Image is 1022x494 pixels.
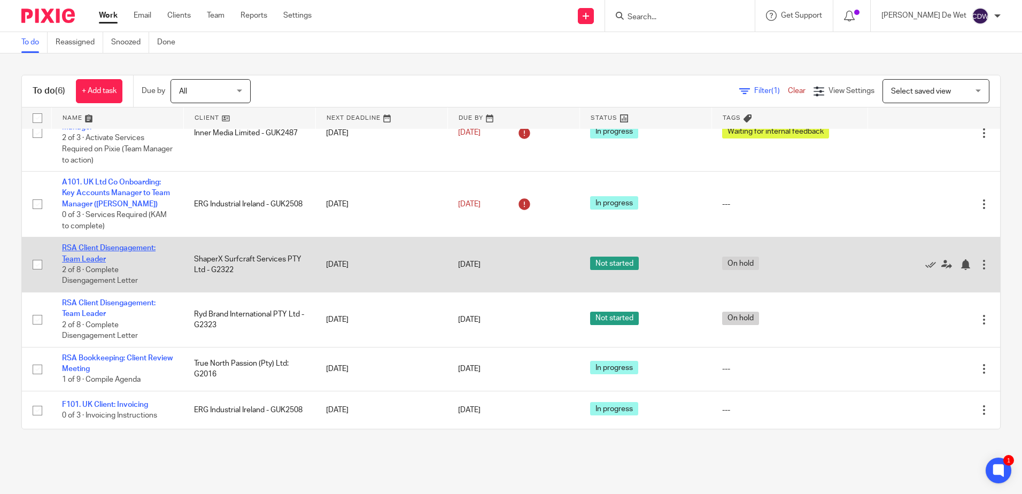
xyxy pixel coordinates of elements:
span: 0 of 3 · Invoicing Instructions [62,412,157,419]
h1: To do [33,86,65,97]
td: True North Passion (Pty) Ltd: G2016 [183,347,315,391]
span: On hold [722,312,759,325]
span: On hold [722,257,759,270]
td: [DATE] [315,391,447,429]
span: 2 of 8 · Complete Disengagement Letter [62,266,138,285]
span: Filter [754,87,788,95]
span: Select saved view [891,88,951,95]
span: In progress [590,125,638,138]
input: Search [626,13,723,22]
a: Email [134,10,151,21]
td: ERG Industrial Ireland - GUK2508 [183,391,315,429]
span: Not started [590,257,639,270]
a: Clients [167,10,191,21]
img: svg%3E [972,7,989,25]
a: A101. UK Ltd Co Onboarding: Key Accounts Manager to Team Manager ([PERSON_NAME]) [62,179,170,208]
span: All [179,88,187,95]
div: --- [722,405,857,415]
div: --- [722,364,857,374]
a: RSA Client Disengagement: Team Leader [62,299,156,318]
p: [PERSON_NAME] De Wet [881,10,966,21]
td: [DATE] [315,292,447,348]
img: Pixie [21,9,75,23]
span: In progress [590,402,638,415]
a: Work [99,10,118,21]
a: F101. UK Client: Invoicing [62,401,148,408]
span: Not started [590,312,639,325]
span: Get Support [781,12,822,19]
span: [DATE] [458,129,481,137]
a: RSA Client Disengagement: Team Leader [62,244,156,263]
td: [DATE] [315,237,447,292]
span: 2 of 3 · Activate Services Required on Pixie (Team Manager to action) [62,135,173,164]
span: 0 of 3 · Services Required (KAM to complete) [62,211,167,230]
span: View Settings [829,87,874,95]
span: (1) [771,87,780,95]
td: Inner Media Limited - GUK2487 [183,95,315,172]
div: 1 [1003,455,1014,466]
a: Snoozed [111,32,149,53]
div: --- [722,199,857,210]
a: To do [21,32,48,53]
a: Reassigned [56,32,103,53]
a: Settings [283,10,312,21]
td: [DATE] [315,172,447,237]
a: Team [207,10,224,21]
span: 1 of 9 · Compile Agenda [62,376,141,384]
span: [DATE] [458,200,481,208]
span: [DATE] [458,406,481,414]
a: Mark as done [925,259,941,270]
span: In progress [590,196,638,210]
td: ShaperX Surfcraft Services PTY Ltd - G2322 [183,237,315,292]
span: In progress [590,361,638,374]
span: [DATE] [458,316,481,323]
span: (6) [55,87,65,95]
span: Tags [723,115,741,121]
span: 2 of 8 · Complete Disengagement Letter [62,321,138,340]
span: Waiting for internal feedback [722,125,829,138]
td: Ryd Brand International PTY Ltd - G2323 [183,292,315,348]
span: [DATE] [458,365,481,373]
p: Due by [142,86,165,96]
a: + Add task [76,79,122,103]
a: RSA Bookkeeping: Client Review Meeting [62,354,173,373]
a: Done [157,32,183,53]
a: Reports [241,10,267,21]
td: ERG Industrial Ireland - GUK2508 [183,172,315,237]
td: [DATE] [315,95,447,172]
span: [DATE] [458,261,481,268]
a: Clear [788,87,806,95]
td: [DATE] [315,347,447,391]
